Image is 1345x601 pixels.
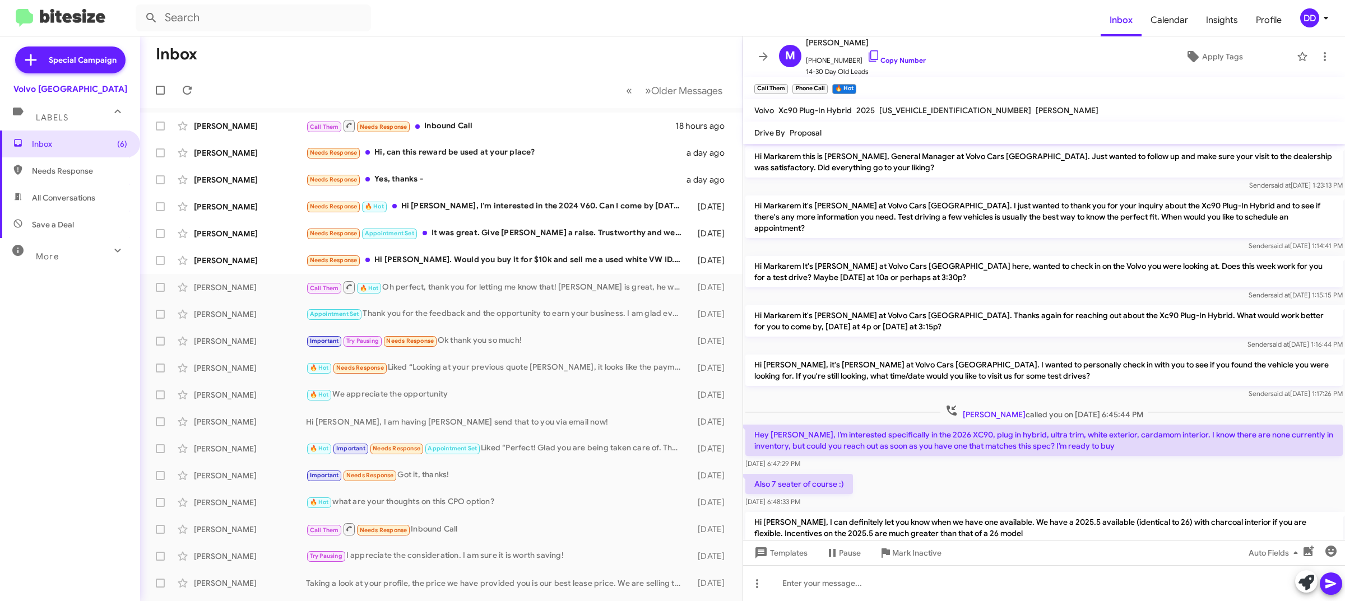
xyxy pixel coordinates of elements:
div: [DATE] [687,443,734,454]
div: a day ago [687,147,734,159]
span: Try Pausing [346,337,379,344]
span: Needs Response [373,445,420,452]
span: Needs Response [310,230,358,237]
p: Hi [PERSON_NAME], I can definitely let you know when we have one available. We have a 2025.5 avai... [745,512,1343,543]
div: [PERSON_NAME] [194,201,306,212]
span: Pause [839,543,861,563]
small: Phone Call [792,84,827,94]
span: Xc90 Plug-In Hybrid [778,105,852,115]
span: Volvo [754,105,774,115]
div: [PERSON_NAME] [194,282,306,293]
span: Needs Response [310,176,358,183]
a: Insights [1197,4,1247,36]
span: More [36,251,59,262]
div: Hi [PERSON_NAME], I'm interested in the 2024 V60. Can I come by [DATE] morning? [306,200,687,213]
span: [PERSON_NAME] [963,409,1026,420]
span: 🔥 Hot [310,445,329,452]
div: DD [1300,8,1319,27]
div: [DATE] [687,255,734,266]
span: Needs Response [310,149,358,156]
span: Inbox [32,138,127,150]
div: [DATE] [687,201,734,212]
div: [PERSON_NAME] [194,551,306,562]
p: Hi Markarem it's [PERSON_NAME] at Volvo Cars [GEOGRAPHIC_DATA]. I just wanted to thank you for yo... [745,195,1343,238]
span: M [785,47,795,65]
p: Also 7 seater of course :) [745,474,853,494]
a: Calendar [1142,4,1197,36]
a: Special Campaign [15,46,126,73]
div: [DATE] [687,228,734,239]
div: Yes, thanks - [306,173,687,186]
span: Try Pausing [310,552,342,560]
div: It was great. Give [PERSON_NAME] a raise. Trustworthy and well informed about the car we were loo... [306,227,687,240]
div: Thank you for the feedback and the opportunity to earn your business. I am glad everything worked... [306,308,687,320]
span: Needs Response [310,257,358,264]
div: [PERSON_NAME] [194,174,306,185]
span: 🔥 Hot [310,498,329,506]
span: Auto Fields [1249,543,1302,563]
div: [DATE] [687,416,734,427]
span: Needs Response [360,527,407,534]
span: said at [1270,291,1290,299]
div: [PERSON_NAME] [194,470,306,481]
span: Sender [DATE] 1:17:26 PM [1249,389,1343,398]
span: « [626,83,632,97]
div: [DATE] [687,551,734,562]
div: [PERSON_NAME] [194,147,306,159]
span: Save a Deal [32,219,74,230]
span: Appointment Set [365,230,414,237]
span: said at [1270,389,1290,398]
div: Got it, thanks! [306,469,687,482]
button: Apply Tags [1136,46,1291,67]
div: We appreciate the opportunity [306,388,687,401]
input: Search [136,4,371,31]
h1: Inbox [156,45,197,63]
p: Hi Markarem this is [PERSON_NAME], General Manager at Volvo Cars [GEOGRAPHIC_DATA]. Just wanted t... [745,146,1343,178]
span: Proposal [790,128,822,138]
a: Inbox [1101,4,1142,36]
div: Inbound Call [306,522,687,536]
div: [PERSON_NAME] [194,389,306,400]
small: 🔥 Hot [832,84,856,94]
button: Auto Fields [1240,543,1311,563]
span: Sender [DATE] 1:16:44 PM [1247,340,1343,348]
span: Call Them [310,123,339,131]
div: Hi [PERSON_NAME], I am having [PERSON_NAME] send that to you via email now! [306,416,687,427]
span: [PERSON_NAME] [806,36,926,49]
div: Taking a look at your profile, the price we have provided you is our best lease price. We are sel... [306,577,687,589]
span: Special Campaign [49,54,117,66]
div: [PERSON_NAME] [194,524,306,535]
span: [PHONE_NUMBER] [806,49,926,66]
div: Oh perfect, thank you for letting me know that! [PERSON_NAME] is great, he will help you through ... [306,280,687,294]
span: Appointment Set [428,445,477,452]
span: said at [1269,340,1289,348]
div: [PERSON_NAME] [194,255,306,266]
div: 18 hours ago [675,120,734,132]
div: [PERSON_NAME] [194,120,306,132]
span: Call Them [310,527,339,534]
div: what are your thoughts on this CPO option? [306,496,687,509]
span: Needs Response [336,364,384,371]
div: [DATE] [687,524,734,535]
nav: Page navigation example [620,79,729,102]
span: Needs Response [346,472,394,479]
div: [DATE] [687,309,734,320]
span: Needs Response [310,203,358,210]
span: Drive By [754,128,785,138]
span: 🔥 Hot [360,285,379,292]
span: Sender [DATE] 1:15:15 PM [1249,291,1343,299]
button: Templates [743,543,817,563]
button: Pause [817,543,870,563]
div: [PERSON_NAME] [194,497,306,508]
span: Apply Tags [1202,46,1243,67]
div: [DATE] [687,389,734,400]
div: I appreciate the consideration. I am sure it is worth saving! [306,549,687,562]
span: Needs Response [32,165,127,176]
span: 🔥 Hot [310,364,329,371]
span: 2025 [856,105,875,115]
button: DD [1291,8,1333,27]
div: [DATE] [687,577,734,589]
p: Hi Markarem it's [PERSON_NAME] at Volvo Cars [GEOGRAPHIC_DATA]. Thanks again for reaching out abo... [745,305,1343,337]
span: All Conversations [32,192,95,203]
